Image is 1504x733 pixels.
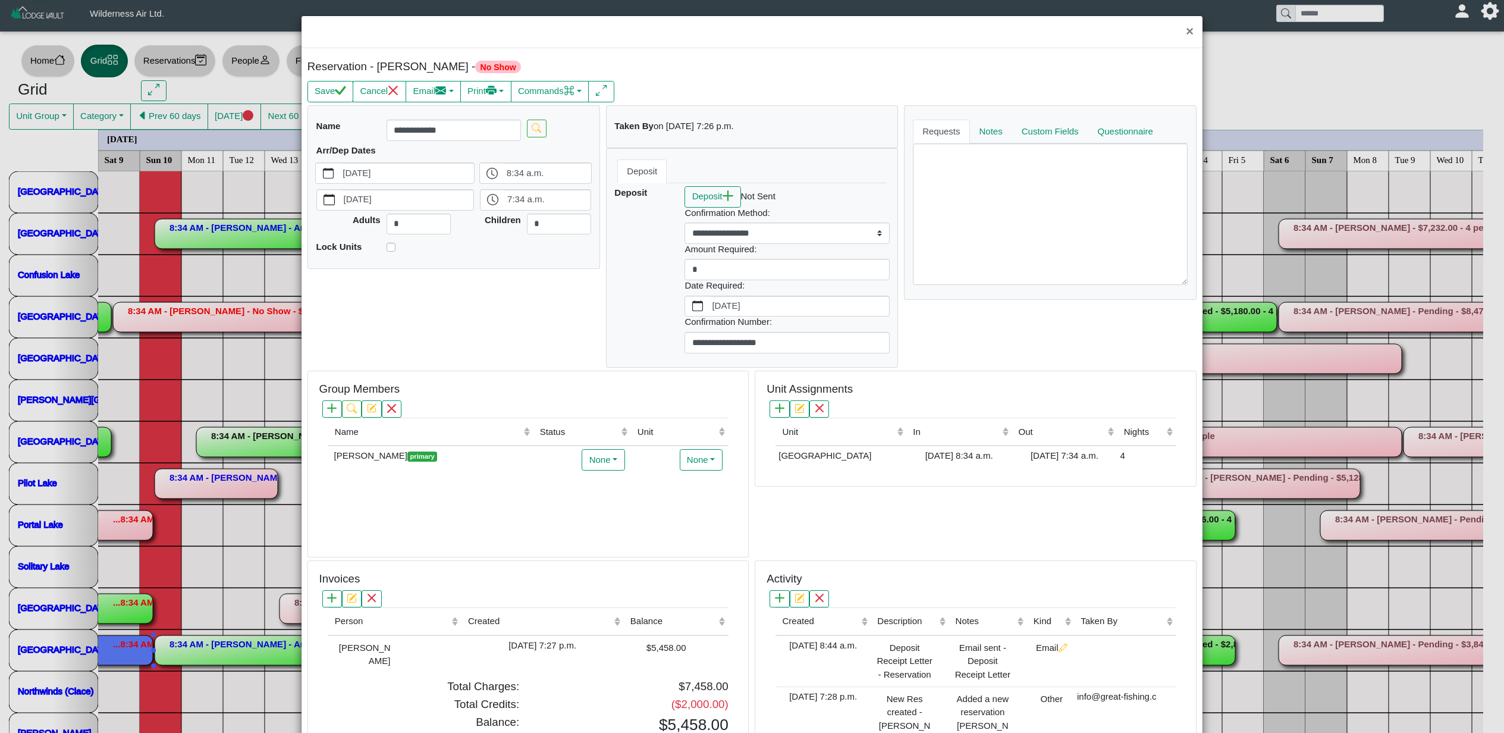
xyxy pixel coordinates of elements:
i: on [DATE] 7:26 p.m. [654,121,734,131]
div: Balance [630,615,716,628]
div: Out [1019,425,1105,439]
button: x [809,400,829,418]
td: 4 [1117,446,1176,466]
svg: x [388,85,399,96]
svg: pencil square [347,593,356,603]
h5: Activity [767,572,802,586]
svg: pencil [1059,643,1067,652]
button: pencil square [342,590,362,607]
h5: Unit Assignments [767,383,853,396]
div: Status [540,425,618,439]
svg: plus [327,593,337,603]
h5: ($2,000.00) [537,698,729,712]
div: [PERSON_NAME] [331,449,530,463]
svg: arrows angle expand [596,85,607,96]
button: Commandscommand [511,81,589,102]
div: Deposit Receipt Letter - Reservation with Deposit [874,639,933,684]
div: [DATE] 7:28 p.m. [778,690,868,704]
svg: plus [775,593,784,603]
div: Taken By [1081,615,1163,628]
td: [GEOGRAPHIC_DATA] [775,446,906,466]
a: Questionnaire [1088,120,1163,143]
svg: search [347,403,356,413]
button: search [342,400,362,418]
div: Created [782,615,858,628]
a: Requests [913,120,969,143]
svg: pencil square [795,593,804,603]
button: calendar [316,163,340,183]
a: Custom Fields [1012,120,1088,143]
svg: x [367,593,376,603]
button: pencil square [790,590,809,607]
svg: envelope fill [435,85,447,96]
button: arrows angle expand [588,81,614,102]
h6: Confirmation Number: [685,317,889,327]
b: Adults [353,215,381,225]
h5: Reservation - [PERSON_NAME] - [307,60,749,74]
h6: Confirmation Method: [685,208,889,218]
a: Notes [970,120,1012,143]
div: [DATE] 8:34 a.m. [909,449,1009,463]
button: calendar [685,296,709,317]
div: Notes [956,615,1015,628]
div: Created [468,615,611,628]
button: x [382,400,401,418]
button: Cancelx [353,81,406,102]
h6: Amount Required: [685,244,889,255]
svg: plus [723,190,734,202]
svg: calendar [323,168,334,179]
label: [DATE] [341,190,473,210]
button: pencil square [790,400,809,418]
div: Description [877,615,936,628]
div: Email [1030,639,1071,655]
button: Savecheck [307,81,353,102]
label: 8:34 a.m. [504,163,591,183]
svg: calendar [324,194,335,205]
svg: search [532,123,541,133]
b: Lock Units [316,242,362,252]
h5: Balance: [328,716,520,729]
h5: Invoices [319,572,360,586]
svg: x [815,593,824,603]
div: [DATE] 7:34 a.m. [1015,449,1114,463]
b: Deposit [614,187,647,198]
button: clock [481,190,505,210]
button: clock [480,163,504,183]
button: None [680,449,723,471]
button: Emailenvelope fill [406,81,461,102]
button: x [362,590,381,607]
h5: Total Credits: [328,698,520,712]
button: plus [322,590,342,607]
div: [DATE] 7:27 p.m. [464,639,621,653]
svg: plus [775,403,784,413]
h5: $7,458.00 [537,680,729,694]
div: [PERSON_NAME] [331,639,391,668]
svg: printer fill [486,85,497,96]
b: Arr/Dep Dates [316,145,376,155]
svg: command [564,85,575,96]
div: Unit [638,425,716,439]
div: Person [335,615,449,628]
div: Kind [1034,615,1062,628]
svg: calendar [692,300,704,312]
i: Not Sent [741,191,775,201]
div: Nights [1124,425,1164,439]
div: $5,458.00 [627,639,686,655]
svg: check [335,85,346,96]
h5: Total Charges: [328,680,520,694]
div: Email sent - Deposit Receipt Letter - Reservation with Deposit - Letter sent to guests when they ... [952,639,1011,684]
svg: x [387,403,396,413]
button: plus [322,400,342,418]
svg: pencil square [367,403,376,413]
label: [DATE] [710,296,889,317]
button: pencil square [362,400,381,418]
svg: pencil square [795,403,804,413]
button: search [527,120,547,137]
label: [DATE] [341,163,475,183]
h6: Date Required: [685,280,889,291]
div: Name [335,425,521,439]
svg: x [815,403,824,413]
svg: clock [487,194,498,205]
svg: plus [327,403,337,413]
b: Children [485,215,521,225]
